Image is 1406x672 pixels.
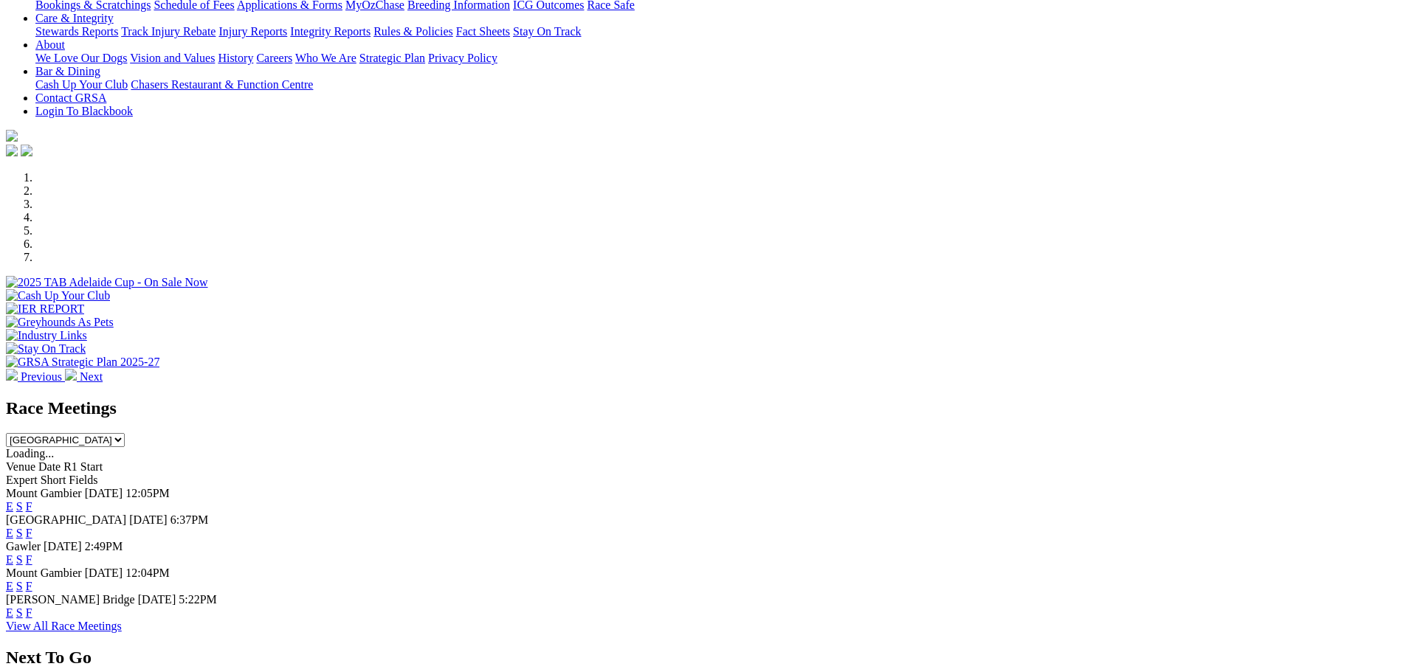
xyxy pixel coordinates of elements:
[35,78,1400,91] div: Bar & Dining
[85,567,123,579] span: [DATE]
[6,460,35,473] span: Venue
[6,500,13,513] a: E
[16,606,23,619] a: S
[125,487,170,499] span: 12:05PM
[125,567,170,579] span: 12:04PM
[35,25,1400,38] div: Care & Integrity
[35,91,106,104] a: Contact GRSA
[121,25,216,38] a: Track Injury Rebate
[6,606,13,619] a: E
[16,553,23,566] a: S
[130,52,215,64] a: Vision and Values
[513,25,581,38] a: Stay On Track
[6,130,18,142] img: logo-grsa-white.png
[6,527,13,539] a: E
[35,65,100,77] a: Bar & Dining
[6,289,110,302] img: Cash Up Your Club
[85,487,123,499] span: [DATE]
[6,513,126,526] span: [GEOGRAPHIC_DATA]
[428,52,497,64] a: Privacy Policy
[170,513,209,526] span: 6:37PM
[35,52,1400,65] div: About
[6,342,86,356] img: Stay On Track
[80,370,103,383] span: Next
[129,513,168,526] span: [DATE]
[26,553,32,566] a: F
[63,460,103,473] span: R1 Start
[138,593,176,606] span: [DATE]
[16,500,23,513] a: S
[65,369,77,381] img: chevron-right-pager-white.svg
[456,25,510,38] a: Fact Sheets
[295,52,356,64] a: Who We Are
[38,460,61,473] span: Date
[6,276,208,289] img: 2025 TAB Adelaide Cup - On Sale Now
[16,527,23,539] a: S
[6,398,1400,418] h2: Race Meetings
[218,52,253,64] a: History
[373,25,453,38] a: Rules & Policies
[16,580,23,592] a: S
[6,316,114,329] img: Greyhounds As Pets
[26,580,32,592] a: F
[6,370,65,383] a: Previous
[35,52,127,64] a: We Love Our Dogs
[256,52,292,64] a: Careers
[6,474,38,486] span: Expert
[26,527,32,539] a: F
[6,447,54,460] span: Loading...
[6,302,84,316] img: IER REPORT
[21,370,62,383] span: Previous
[21,145,32,156] img: twitter.svg
[359,52,425,64] a: Strategic Plan
[6,329,87,342] img: Industry Links
[6,580,13,592] a: E
[6,540,41,553] span: Gawler
[6,356,159,369] img: GRSA Strategic Plan 2025-27
[35,105,133,117] a: Login To Blackbook
[131,78,313,91] a: Chasers Restaurant & Function Centre
[26,606,32,619] a: F
[6,145,18,156] img: facebook.svg
[35,38,65,51] a: About
[6,553,13,566] a: E
[41,474,66,486] span: Short
[44,540,82,553] span: [DATE]
[65,370,103,383] a: Next
[6,593,135,606] span: [PERSON_NAME] Bridge
[69,474,97,486] span: Fields
[35,78,128,91] a: Cash Up Your Club
[6,369,18,381] img: chevron-left-pager-white.svg
[218,25,287,38] a: Injury Reports
[26,500,32,513] a: F
[6,648,1400,668] h2: Next To Go
[35,12,114,24] a: Care & Integrity
[179,593,217,606] span: 5:22PM
[290,25,371,38] a: Integrity Reports
[6,620,122,632] a: View All Race Meetings
[35,25,118,38] a: Stewards Reports
[85,540,123,553] span: 2:49PM
[6,567,82,579] span: Mount Gambier
[6,487,82,499] span: Mount Gambier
